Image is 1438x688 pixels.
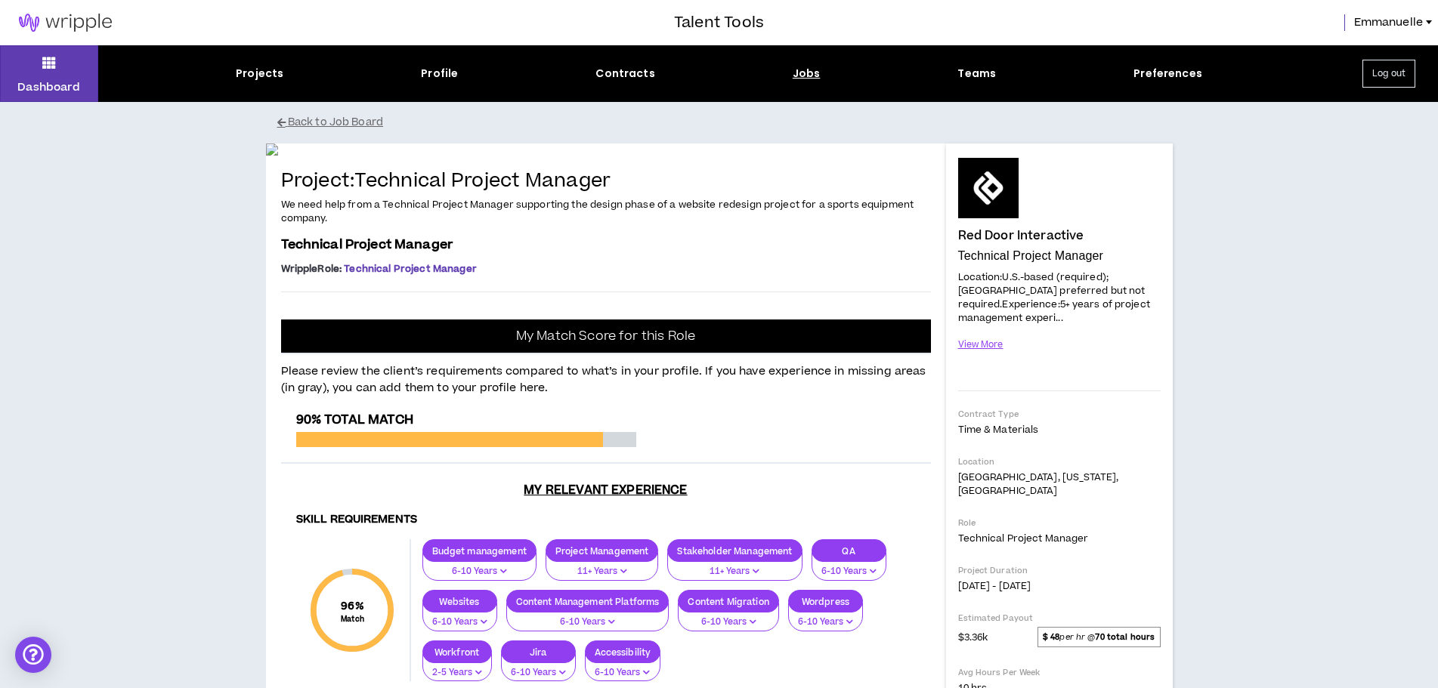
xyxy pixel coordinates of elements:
[595,666,651,680] p: 6-10 Years
[957,66,996,82] div: Teams
[668,545,801,557] p: Stakeholder Management
[17,79,80,95] p: Dashboard
[958,579,1161,593] p: [DATE] - [DATE]
[958,470,1161,498] p: [GEOGRAPHIC_DATA], [US_STATE], [GEOGRAPHIC_DATA]
[1038,627,1161,646] span: per hr @
[958,409,1161,420] p: Contract Type
[422,552,537,581] button: 6-10 Years
[423,545,536,557] p: Budget management
[586,646,660,658] p: Accessibility
[1362,60,1415,88] button: Log out
[546,552,659,581] button: 11+ Years
[281,198,914,225] span: We need help from a Technical Project Manager supporting the design phase of a website redesign p...
[958,628,988,646] span: $3.36k
[958,517,1161,529] p: Role
[958,612,1161,624] p: Estimated Payout
[958,248,1161,264] p: Technical Project Manager
[546,545,658,557] p: Project Management
[516,615,660,629] p: 6-10 Years
[789,596,862,607] p: Wordpress
[958,332,1004,358] button: View More
[344,262,477,276] span: Technical Project Manager
[798,615,853,629] p: 6-10 Years
[281,262,342,276] span: Wripple Role :
[432,615,487,629] p: 6-10 Years
[281,483,931,498] h3: My Relevant Experience
[812,545,886,557] p: QA
[507,596,669,607] p: Content Management Platforms
[236,66,283,82] div: Projects
[296,513,916,527] h4: Skill Requirements
[422,653,492,682] button: 2-5 Years
[958,229,1084,242] h4: Red Door Interactive
[1043,631,1059,643] strong: $ 48
[511,666,566,680] p: 6-10 Years
[678,603,778,631] button: 6-10 Years
[958,565,1161,576] p: Project Duration
[296,411,413,429] span: 90% Total Match
[958,667,1161,678] p: Avg Hours Per Week
[595,66,654,82] div: Contracts
[958,269,1161,325] p: Location:U.S.-based (required); [GEOGRAPHIC_DATA] preferred but not required.Experience:5+ years ...
[821,565,877,578] p: 6-10 Years
[281,354,931,397] p: Please review the client’s requirements compared to what’s in your profile. If you have experienc...
[677,565,792,578] p: 11+ Years
[432,565,527,578] p: 6-10 Years
[674,11,764,34] h3: Talent Tools
[585,653,661,682] button: 6-10 Years
[506,603,670,631] button: 6-10 Years
[555,565,649,578] p: 11+ Years
[958,532,1089,545] span: Technical Project Manager
[266,143,946,156] img: nDPbjuwkboGnqh5l0214u0f0l6zPl1yr4HZzo1vT.jpg
[501,653,576,682] button: 6-10 Years
[341,614,364,625] small: Match
[502,646,575,658] p: Jira
[15,637,51,673] div: Open Intercom Messenger
[432,666,482,680] p: 2-5 Years
[423,596,496,607] p: Websites
[812,552,886,581] button: 6-10 Years
[281,171,931,193] h4: Project: Technical Project Manager
[688,615,768,629] p: 6-10 Years
[341,598,364,614] span: 96 %
[516,329,695,344] p: My Match Score for this Role
[788,603,863,631] button: 6-10 Years
[958,456,1161,467] p: Location
[1095,631,1155,643] strong: 70 total hours
[1354,14,1423,31] span: Emmanuelle
[679,596,778,607] p: Content Migration
[1133,66,1202,82] div: Preferences
[423,646,491,658] p: Workfront
[958,423,1161,437] p: Time & Materials
[422,603,497,631] button: 6-10 Years
[667,552,802,581] button: 11+ Years
[421,66,458,82] div: Profile
[281,236,453,254] span: Technical Project Manager
[277,110,1184,136] button: Back to Job Board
